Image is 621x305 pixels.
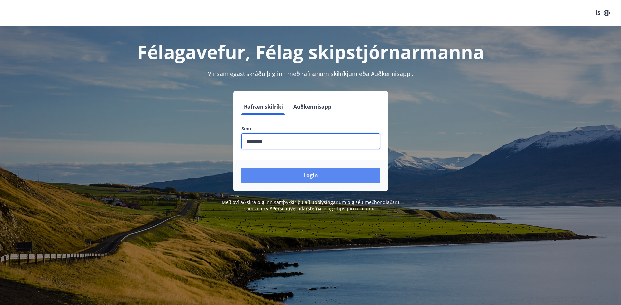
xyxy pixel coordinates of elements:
button: Login [241,168,380,183]
span: Vinsamlegast skráðu þig inn með rafrænum skilríkjum eða Auðkennisappi. [208,70,413,78]
span: Með því að skrá þig inn samþykkir þú að upplýsingar um þig séu meðhöndlaðar í samræmi við Félag s... [222,199,399,212]
h1: Félagavefur, Félag skipstjórnarmanna [83,39,539,64]
a: Persónuverndarstefna [272,206,321,212]
button: Auðkennisapp [291,99,334,115]
button: ÍS [592,7,613,19]
button: Rafræn skilríki [241,99,285,115]
label: Sími [241,125,380,132]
